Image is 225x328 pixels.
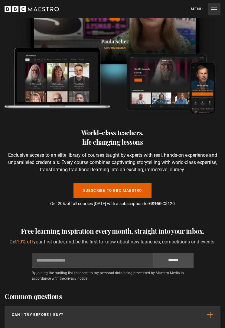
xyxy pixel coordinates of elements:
[65,276,87,281] a: privacy notice
[5,306,220,324] button: Can I try before I buy?
[17,239,33,245] span: 10% off
[5,152,220,173] p: Exclusive access to an elite library of courses taught by experts with real, hands-on experience ...
[5,128,220,147] h2: World-class teachers, life changing lessons
[5,5,59,14] svg: BBC Maestro
[5,292,220,301] h2: Common questions
[5,226,220,236] h3: Free learning inspiration every month, straight into your inbox.
[12,312,64,317] p: Can I try before I buy?
[5,201,220,207] p: Get 20% off all courses [DATE] with a subscription for
[191,3,220,15] button: Toggle navigation
[73,183,152,198] a: Subscribe to BBC Maestro
[5,238,220,246] p: Get your first order, and be the first to know about new launches, competitions and events.
[149,201,161,206] span: C$150
[32,270,194,281] p: By joining the mailing list I consent to my personal data being processed by Maestro Media in acc...
[162,201,175,206] span: C$120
